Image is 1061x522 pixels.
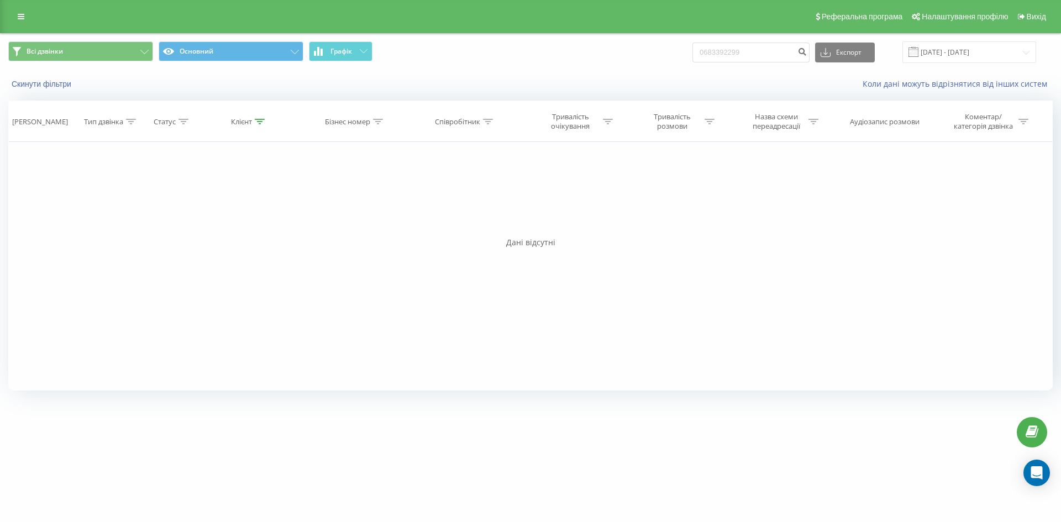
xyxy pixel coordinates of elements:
div: Клієнт [231,117,252,126]
span: Налаштування профілю [922,12,1008,21]
div: Співробітник [435,117,480,126]
div: [PERSON_NAME] [12,117,68,126]
div: Аудіозапис розмови [850,117,920,126]
span: Всі дзвінки [27,47,63,56]
button: Скинути фільтри [8,79,77,89]
span: Вихід [1027,12,1046,21]
div: Тривалість очікування [541,112,600,131]
span: Графік [330,48,352,55]
div: Дані відсутні [8,237,1053,248]
div: Open Intercom Messenger [1023,460,1050,486]
button: Всі дзвінки [8,41,153,61]
button: Основний [159,41,303,61]
div: Бізнес номер [325,117,370,126]
button: Експорт [815,43,875,62]
input: Пошук за номером [692,43,810,62]
div: Тривалість розмови [643,112,702,131]
div: Коментар/категорія дзвінка [951,112,1016,131]
div: Статус [154,117,176,126]
a: Коли дані можуть відрізнятися вiд інших систем [863,78,1053,89]
div: Назва схеми переадресації [747,112,806,131]
div: Тип дзвінка [84,117,123,126]
button: Графік [309,41,372,61]
span: Реферальна програма [822,12,903,21]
